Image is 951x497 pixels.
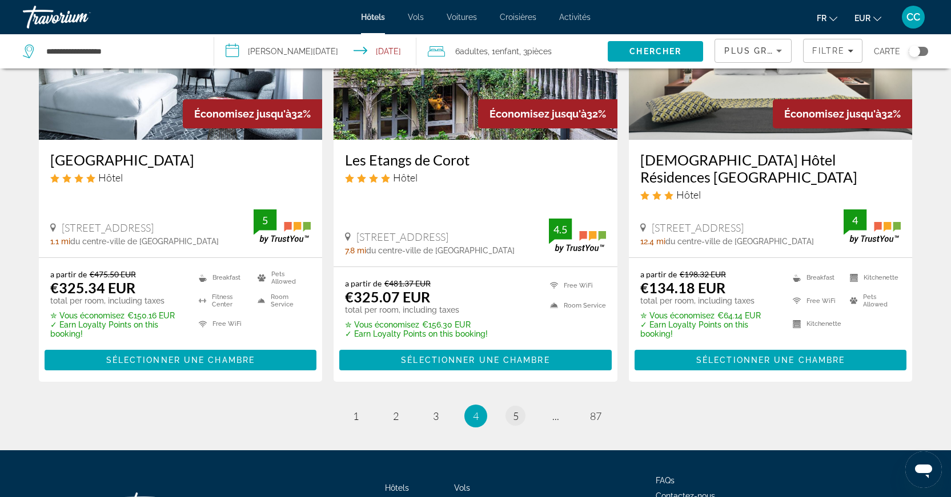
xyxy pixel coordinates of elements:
span: [STREET_ADDRESS] [62,221,154,234]
button: Sélectionner une chambre [635,350,907,370]
span: a partir de [345,278,382,288]
ins: €325.07 EUR [345,288,430,305]
button: Change language [817,10,837,26]
span: ✮ Vous économisez [640,311,715,320]
span: 1 [353,410,359,422]
iframe: Bouton de lancement de la fenêtre de messagerie [905,451,942,488]
span: Plus grandes économies [724,46,861,55]
li: Room Service [252,292,311,309]
li: Fitness Center [193,292,252,309]
a: Sélectionner une chambre [45,352,317,365]
span: 5 [513,410,519,422]
span: Économisez jusqu'à [784,108,881,120]
span: Hôtel [98,171,123,184]
span: EUR [854,14,870,23]
li: Breakfast [193,269,252,286]
span: 4 [473,410,479,422]
span: a partir de [50,269,87,279]
mat-select: Sort by [724,44,782,58]
span: Économisez jusqu'à [489,108,587,120]
span: Hôtel [676,188,701,201]
p: €156.30 EUR [345,320,488,329]
button: Change currency [854,10,881,26]
p: €150.16 EUR [50,311,185,320]
div: 32% [478,99,617,128]
p: €64.14 EUR [640,311,779,320]
div: 4 star Hotel [50,171,311,184]
del: €475.50 EUR [90,269,136,279]
ins: €134.18 EUR [640,279,725,296]
a: Travorium [23,2,137,32]
span: [STREET_ADDRESS] [652,221,744,234]
span: Chercher [629,47,681,56]
button: Travelers: 6 adults, 1 child [416,34,608,68]
span: 2 [393,410,399,422]
div: 4 star Hotel [345,171,606,184]
p: total per room, including taxes [50,296,185,305]
p: ✓ Earn Loyalty Points on this booking! [640,320,779,338]
span: 6 [455,43,488,59]
a: Vols [408,13,424,22]
img: TrustYou guest rating badge [844,209,901,243]
a: Activités [559,13,591,22]
button: Sélectionner une chambre [45,350,317,370]
a: FAQs [656,476,675,485]
p: ✓ Earn Loyalty Points on this booking! [345,329,488,338]
div: 32% [773,99,912,128]
li: Free WiFi [193,315,252,332]
span: Économisez jusqu'à [194,108,291,120]
span: Filtre [812,46,845,55]
a: Hôtels [361,13,385,22]
span: , 1 [488,43,519,59]
span: fr [817,14,826,23]
span: Enfant [495,47,519,56]
span: a partir de [640,269,677,279]
button: Toggle map [900,46,928,56]
del: €481.37 EUR [384,278,431,288]
button: Search [608,41,703,62]
span: pièces [527,47,552,56]
span: Carte [874,43,900,59]
span: 3 [433,410,439,422]
a: [DEMOGRAPHIC_DATA] Hôtel Résidences [GEOGRAPHIC_DATA] [640,151,901,185]
span: Sélectionner une chambre [696,355,845,365]
div: 4 [844,213,866,227]
img: TrustYou guest rating badge [254,209,311,243]
span: ... [552,410,559,422]
span: Sélectionner une chambre [401,355,549,365]
a: Croisières [500,13,536,22]
span: 87 [590,410,601,422]
li: Free WiFi [544,278,606,293]
span: , 3 [519,43,552,59]
span: 1.1 mi [50,237,70,246]
li: Room Service [544,298,606,313]
a: Vols [454,483,470,492]
a: [GEOGRAPHIC_DATA] [50,151,311,168]
span: du centre-ville de [GEOGRAPHIC_DATA] [665,237,814,246]
h3: Les Etangs de Corot [345,151,606,168]
li: Pets Allowed [844,292,901,309]
li: Kitchenette [844,269,901,286]
div: 32% [183,99,322,128]
span: [STREET_ADDRESS] [356,231,448,243]
button: Select check in and out date [214,34,417,68]
nav: Pagination [39,405,913,427]
span: Sélectionner une chambre [106,355,255,365]
input: Search hotel destination [45,43,196,60]
div: 3 star Hotel [640,188,901,201]
span: du centre-ville de [GEOGRAPHIC_DATA] [366,246,515,255]
ins: €325.34 EUR [50,279,135,296]
li: Breakfast [787,269,844,286]
span: Voitures [447,13,477,22]
button: User Menu [898,5,928,29]
span: 12.4 mi [640,237,665,246]
a: Sélectionner une chambre [635,352,907,365]
div: 5 [254,213,276,227]
button: Filters [803,39,862,63]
